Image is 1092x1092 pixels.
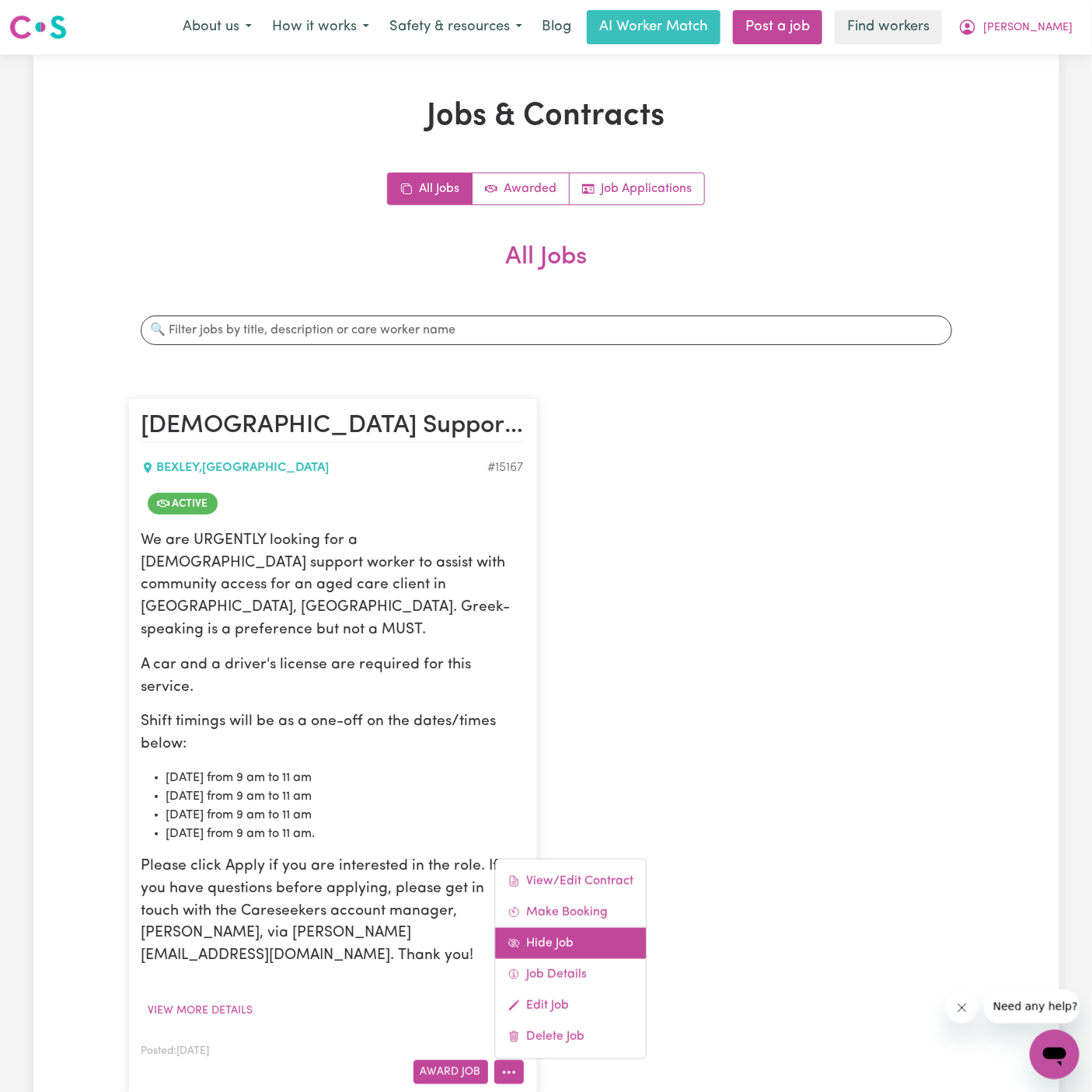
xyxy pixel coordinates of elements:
[733,10,822,44] a: Post a job
[984,989,1080,1024] iframe: Message from company
[148,493,218,515] span: Job is active
[473,173,570,204] a: Active jobs
[495,928,646,959] a: Hide Job
[494,859,647,1059] div: More options
[495,1021,646,1052] a: Delete Job
[141,459,488,477] div: BEXLEY , [GEOGRAPHIC_DATA]
[173,11,262,44] button: About us
[495,897,646,928] a: Make Booking
[128,242,965,297] h2: All Jobs
[379,11,532,44] button: Safety & resources
[488,459,524,477] div: Job ID #15167
[388,173,473,204] a: All jobs
[128,98,965,135] h1: Jobs & Contracts
[835,10,942,44] a: Find workers
[141,411,524,442] h2: Female Support Worker Needed In Bexley, NSW
[947,993,978,1024] iframe: Close message
[141,316,952,345] input: 🔍 Filter jobs by title, description or care worker name
[532,10,581,44] a: Blog
[141,856,524,968] p: Please click Apply if you are interested in the role. If you have questions before applying, plea...
[166,825,524,843] li: [DATE] from 9 am to 11 am.
[1030,1030,1080,1080] iframe: Button to launch messaging window
[9,13,67,41] img: Careseekers logo
[166,806,524,825] li: [DATE] from 9 am to 11 am
[9,9,67,45] a: Careseekers logo
[166,787,524,806] li: [DATE] from 9 am to 11 am
[587,10,720,44] a: AI Worker Match
[948,11,1083,44] button: My Account
[413,1060,488,1084] button: Award Job
[141,654,524,700] p: A car and a driver's license are required for this service.
[495,990,646,1021] a: Edit Job
[141,1046,210,1056] span: Posted: [DATE]
[495,959,646,990] a: Job Details
[141,530,524,642] p: We are URGENTLY looking for a [DEMOGRAPHIC_DATA] support worker to assist with community access f...
[983,19,1073,37] span: [PERSON_NAME]
[495,866,646,897] a: View/Edit Contract
[570,173,704,204] a: Job applications
[141,999,260,1023] button: View more details
[494,1060,524,1084] button: More options
[262,11,379,44] button: How it works
[166,769,524,787] li: [DATE] from 9 am to 11 am
[141,711,524,756] p: Shift timings will be as a one-off on the dates/times below:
